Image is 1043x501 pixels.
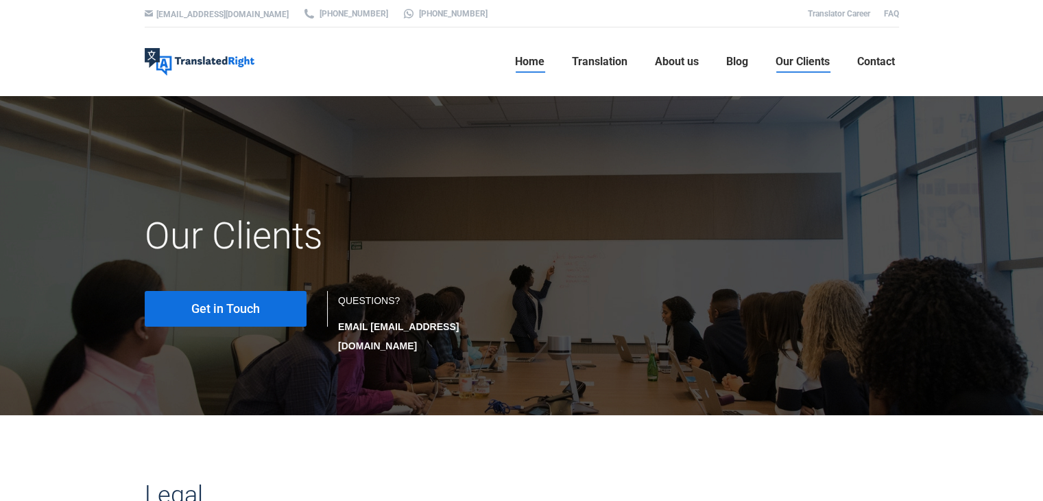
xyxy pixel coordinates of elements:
span: Home [515,55,544,69]
a: About us [651,40,703,84]
a: [PHONE_NUMBER] [402,8,488,20]
img: Translated Right [145,48,254,75]
div: QUESTIONS? [338,291,512,356]
span: Contact [857,55,895,69]
a: [EMAIL_ADDRESS][DOMAIN_NAME] [156,10,289,19]
a: FAQ [884,9,899,19]
span: Translation [572,55,627,69]
a: [PHONE_NUMBER] [302,8,388,20]
span: About us [655,55,699,69]
a: Our Clients [771,40,834,84]
a: Contact [853,40,899,84]
span: Get in Touch [191,302,260,316]
a: Get in Touch [145,291,307,327]
strong: EMAIL [EMAIL_ADDRESS][DOMAIN_NAME] [338,321,459,351]
span: Our Clients [776,55,830,69]
a: Blog [722,40,752,84]
h1: Our Clients [145,213,899,259]
a: Translator Career [808,9,870,19]
span: Blog [726,55,748,69]
a: Home [511,40,549,84]
a: Translation [568,40,632,84]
